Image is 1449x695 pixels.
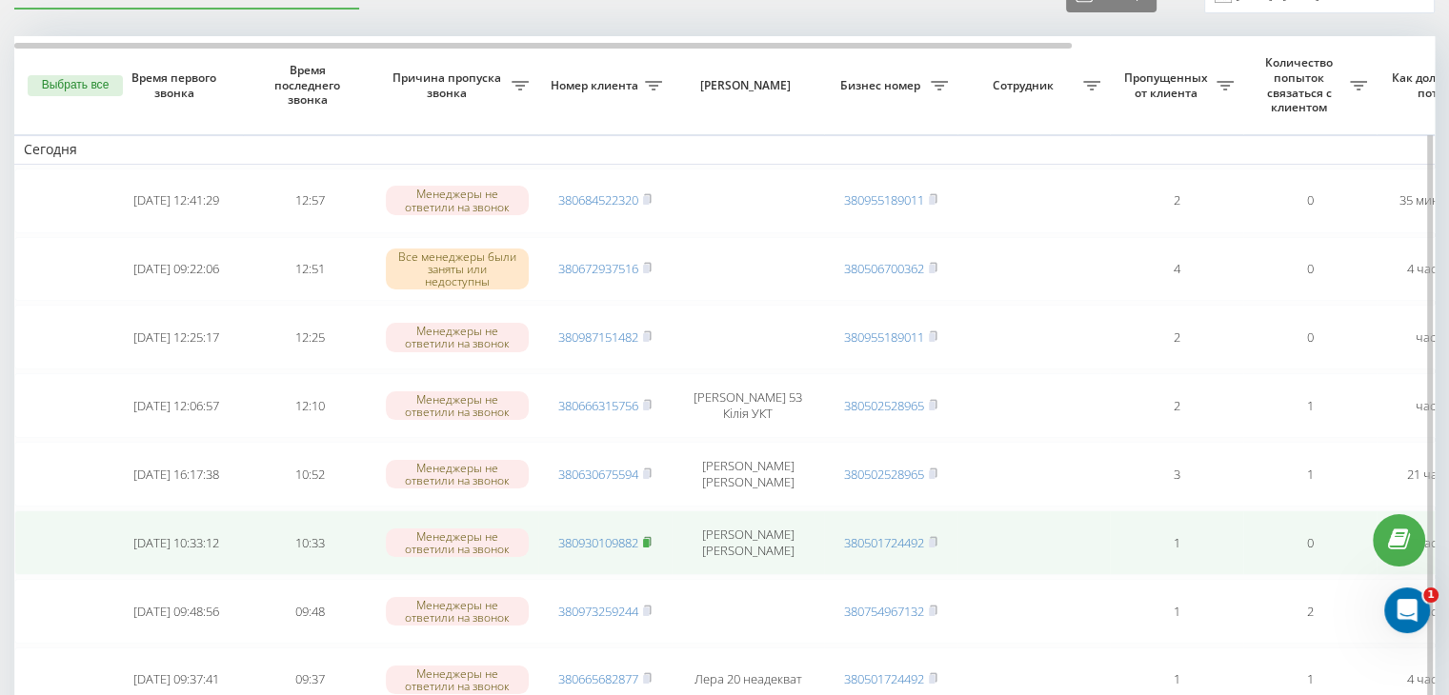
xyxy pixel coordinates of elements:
td: 09:48 [243,579,376,644]
a: 380955189011 [844,328,924,346]
a: 380501724492 [844,670,924,687]
span: 1 [1423,587,1439,603]
td: [PERSON_NAME] [PERSON_NAME] [672,510,824,575]
td: 2 [1110,373,1243,438]
td: [DATE] 10:33:12 [110,510,243,575]
div: Менеджеры не ответили на звонок [386,323,529,351]
td: 1 [1110,579,1243,644]
span: Причина пропуска звонка [386,70,512,100]
td: 1 [1243,442,1377,506]
td: 12:57 [243,169,376,233]
span: Бизнес номер [834,78,931,93]
td: 12:10 [243,373,376,438]
a: 380955189011 [844,191,924,208]
td: 12:51 [243,237,376,302]
td: [PERSON_NAME] 53 Кілія УКТ [672,373,824,438]
div: Менеджеры не ответили на звонок [386,597,529,625]
div: Менеджеры не ответили на звонок [386,186,529,214]
td: 0 [1243,510,1377,575]
a: 380672937516 [558,260,638,277]
a: 380987151482 [558,328,638,346]
td: 1 [1110,510,1243,575]
td: [DATE] 09:48:56 [110,579,243,644]
td: [DATE] 12:06:57 [110,373,243,438]
a: 380684522320 [558,191,638,208]
td: 2 [1243,579,1377,644]
a: 380501724492 [844,534,924,551]
span: Номер клиента [548,78,645,93]
td: [DATE] 09:22:06 [110,237,243,302]
a: 380973259244 [558,603,638,620]
td: 2 [1110,305,1243,369]
a: 380502528965 [844,466,924,483]
a: 380630675594 [558,466,638,483]
td: 2 [1110,169,1243,233]
a: 380502528965 [844,397,924,414]
div: Менеджеры не ответили на звонок [386,528,529,557]
td: 0 [1243,169,1377,233]
td: 1 [1243,373,1377,438]
span: Пропущенных от клиента [1119,70,1217,100]
a: 380666315756 [558,397,638,414]
span: Время первого звонка [125,70,228,100]
div: Менеджеры не ответили на звонок [386,460,529,488]
div: Менеджеры не ответили на звонок [386,391,529,420]
td: [DATE] 12:25:17 [110,305,243,369]
td: 0 [1243,237,1377,302]
div: Менеджеры не ответили на звонок [386,665,529,694]
span: [PERSON_NAME] [688,78,808,93]
td: 0 [1243,305,1377,369]
td: 10:52 [243,442,376,506]
td: [DATE] 16:17:38 [110,442,243,506]
a: 380930109882 [558,534,638,551]
span: Количество попыток связаться с клиентом [1253,55,1350,114]
iframe: Intercom live chat [1384,587,1430,633]
button: Выбрать все [28,75,123,96]
span: Время последнего звонка [258,63,361,108]
a: 380506700362 [844,260,924,277]
a: 380665682877 [558,670,638,687]
td: [PERSON_NAME] [PERSON_NAME] [672,442,824,506]
span: Сотрудник [967,78,1083,93]
td: 12:25 [243,305,376,369]
td: 4 [1110,237,1243,302]
a: 380754967132 [844,603,924,620]
td: [DATE] 12:41:29 [110,169,243,233]
div: Все менеджеры были заняты или недоступны [386,248,529,290]
td: 10:33 [243,510,376,575]
td: 3 [1110,442,1243,506]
